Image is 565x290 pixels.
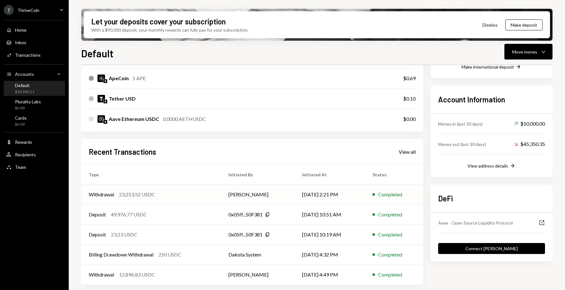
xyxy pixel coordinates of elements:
[15,89,34,95] div: $34,585.21
[15,52,41,58] div: Transactions
[97,115,105,123] img: AETHUSDC
[295,225,365,245] td: [DATE] 10:19 AM
[514,120,545,127] div: $50,000.00
[514,140,545,148] div: $45,350.35
[378,211,402,218] div: Completed
[438,141,486,148] div: Money out (last 30 days)
[111,211,147,218] div: 49,976.77 USDC
[512,49,537,55] div: Move money
[81,47,113,60] h1: Default
[103,120,107,124] img: ethereum-mainnet
[221,245,294,265] td: Dakota System
[403,75,416,82] div: $0.69
[132,75,146,82] div: 1 APE
[158,251,181,258] div: 250 USDC
[378,271,402,278] div: Completed
[15,139,32,145] div: Rewards
[91,16,226,27] div: Let your deposits cover your subscription
[221,265,294,285] td: [PERSON_NAME]
[15,40,26,45] div: Inbox
[4,149,65,160] a: Recipients
[221,184,294,205] td: [PERSON_NAME]
[378,191,402,198] div: Completed
[15,152,36,157] div: Recipients
[89,147,156,157] h2: Recent Transactions
[15,106,41,111] div: $0.00
[109,75,129,82] div: ApeCoin
[89,271,114,278] div: Withdrawal
[15,99,41,104] div: Plurality Labs
[111,231,137,238] div: 23.23 USDC
[4,136,65,148] a: Rewards
[295,164,365,184] th: Initiated At
[295,205,365,225] td: [DATE] 10:51 AM
[89,191,114,198] div: Withdrawal
[399,148,416,155] a: View all
[365,164,423,184] th: Status
[89,231,106,238] div: Deposit
[467,163,508,168] div: View address details
[163,115,206,123] div: 0.0000 AETHUSDC
[475,18,505,32] button: Dismiss
[15,71,34,77] div: Accounts
[505,19,542,30] button: Make deposit
[89,251,153,258] div: Billing Drawdown Withdrawal
[221,164,294,184] th: Initiated By
[4,97,65,112] a: Plurality Labs$0.00
[4,161,65,173] a: Team
[97,75,105,82] img: APE
[89,211,106,218] div: Deposit
[17,8,39,13] div: ThriveCoin
[438,243,545,254] button: Connect [PERSON_NAME]
[403,95,416,102] div: $0.10
[109,95,136,102] div: Tether USD
[295,245,365,265] td: [DATE] 4:32 PM
[504,44,552,60] button: Move money
[109,115,159,123] div: Aave Ethereum USDC
[119,271,155,278] div: 12,896.83 USDC
[4,37,65,48] a: Inbox
[438,94,545,105] h2: Account Information
[295,265,365,285] td: [DATE] 4:49 PM
[438,220,513,226] div: Aave - Open Source Liquidity Protocol
[4,24,65,35] a: Home
[4,68,65,80] a: Accounts
[295,184,365,205] td: [DATE] 2:21 PM
[462,64,514,70] div: Make international deposit
[4,81,65,96] a: Default$34,585.21
[103,100,107,103] img: ethereum-mainnet
[15,27,27,33] div: Home
[467,163,516,169] button: View address details
[97,95,105,102] img: USDT
[15,115,27,121] div: Cards
[103,79,107,83] img: ethereum-mainnet
[4,5,14,15] div: T
[91,27,248,33] div: With a $90,000 deposit, your monthly rewards can fully pay for your subscription.
[81,164,221,184] th: Type
[15,83,34,88] div: Default
[462,64,522,70] button: Make international deposit
[15,164,26,170] div: Team
[403,115,416,123] div: $0.00
[4,49,65,60] a: Transactions
[119,191,155,198] div: 23,253.52 USDC
[228,211,262,218] div: 0x05ff...50F381
[438,193,545,204] h2: DeFi
[4,113,65,128] a: Cards$0.00
[378,251,402,258] div: Completed
[378,231,402,238] div: Completed
[15,122,27,127] div: $0.00
[438,121,482,127] div: Money in (last 30 days)
[399,149,416,155] div: View all
[228,231,262,238] div: 0x05ff...50F381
